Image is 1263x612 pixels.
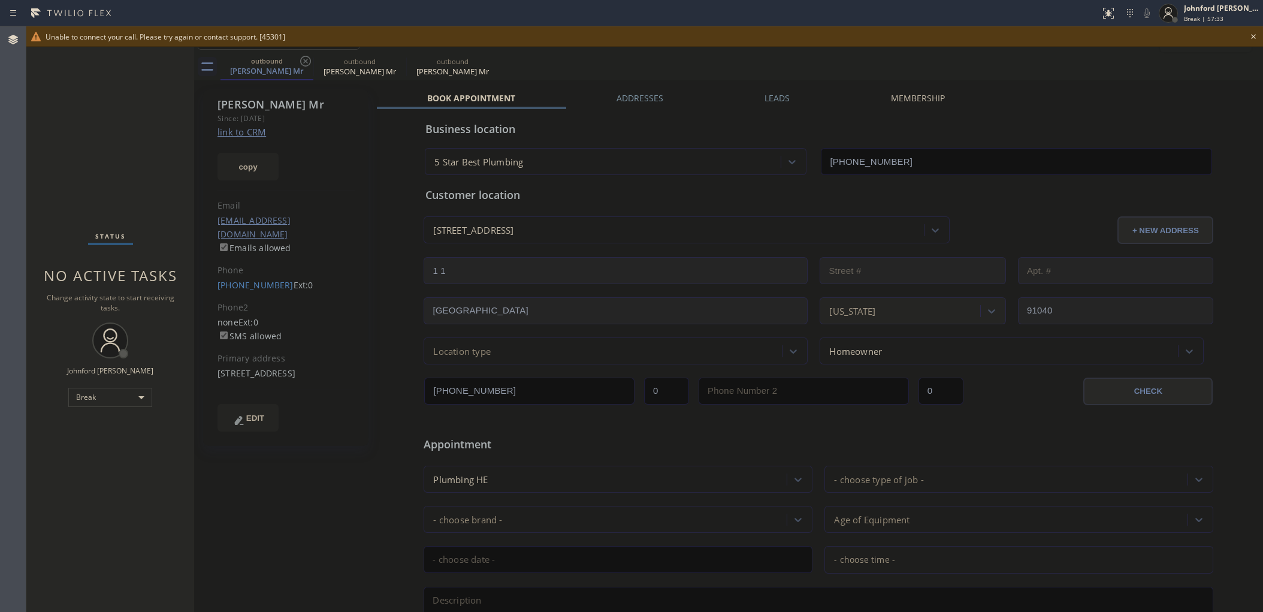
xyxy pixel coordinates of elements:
div: - choose brand - [433,512,502,526]
div: Homeowner [829,344,882,358]
div: Phone [217,264,355,278]
div: 5 Star Best Plumbing [434,155,523,169]
div: Plumbing HE [433,472,488,486]
div: outbound [407,57,498,66]
input: Phone Number [821,148,1212,175]
label: SMS allowed [217,330,282,342]
div: [PERSON_NAME] Mr [217,98,355,111]
span: - choose time - [834,554,895,565]
div: [PERSON_NAME] Mr [222,65,312,76]
span: Change activity state to start receiving tasks. [47,293,174,313]
label: Leads [765,92,790,104]
input: ZIP [1018,297,1214,324]
div: David Mr [315,53,405,80]
input: Phone Number 2 [699,378,909,405]
span: Ext: 0 [238,316,258,328]
div: Primary address [217,352,355,366]
label: Emails allowed [217,242,291,254]
input: Street # [820,257,1006,284]
div: David Mr [222,53,312,79]
div: Break [68,388,152,407]
span: No active tasks [44,266,177,285]
a: link to CRM [217,126,266,138]
div: Johnford [PERSON_NAME] [67,366,153,376]
div: outbound [315,57,405,66]
input: Emails allowed [220,243,228,251]
button: EDIT [217,404,279,432]
a: [PHONE_NUMBER] [217,279,294,291]
div: Customer location [425,187,1211,203]
span: Break | 57:33 [1184,14,1223,23]
div: none [217,316,355,343]
div: Phone2 [217,301,355,315]
button: copy [217,153,279,180]
button: CHECK [1083,378,1213,405]
input: SMS allowed [220,331,228,339]
input: Phone Number [424,378,634,405]
label: Addresses [617,92,663,104]
div: outbound [222,56,312,65]
div: Age of Equipment [834,512,910,526]
input: Ext. [644,378,689,405]
div: [PERSON_NAME] Mr [407,66,498,77]
span: Appointment [424,436,685,453]
div: [PERSON_NAME] Mr [315,66,405,77]
a: [EMAIL_ADDRESS][DOMAIN_NAME] [217,215,291,240]
span: EDIT [246,414,264,423]
input: Ext. 2 [918,378,963,405]
div: Since: [DATE] [217,111,355,125]
div: Location type [433,344,491,358]
div: [STREET_ADDRESS] [217,367,355,381]
div: Email [217,199,355,213]
label: Book Appointment [427,92,515,104]
label: Membership [891,92,945,104]
span: Unable to connect your call. Please try again or contact support. [45301] [46,32,285,42]
span: Status [95,232,126,240]
input: Address [424,257,808,284]
div: Johnford [PERSON_NAME] [1184,3,1259,13]
div: [STREET_ADDRESS] [433,224,513,237]
button: + NEW ADDRESS [1117,216,1213,244]
input: - choose date - [424,546,812,573]
span: Ext: 0 [294,279,313,291]
button: Mute [1138,5,1155,22]
input: Apt. # [1018,257,1214,284]
div: Business location [425,121,1211,137]
div: - choose type of job - [834,472,923,486]
div: David Mr [407,53,498,80]
input: City [424,297,808,324]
